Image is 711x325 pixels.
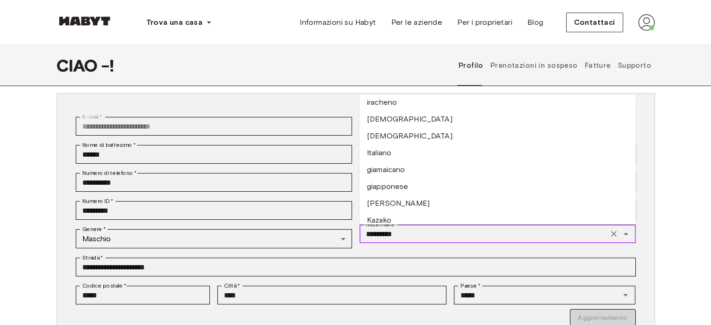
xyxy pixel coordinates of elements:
[300,18,376,27] font: Informazioni su Habyt
[619,227,632,240] button: Close
[585,61,611,70] font: Fatture
[619,289,632,302] button: Open
[82,170,133,176] font: Numero di telefono
[366,221,394,228] font: Nazionalità
[82,198,110,204] font: Numero ID
[607,227,620,240] button: Chiaro
[490,61,578,70] font: Prenotazioni in sospeso
[57,55,98,76] font: CIAO
[146,18,203,27] font: Trova una casa
[367,132,452,141] font: [DEMOGRAPHIC_DATA]
[367,98,397,107] font: iracheno
[139,13,220,32] button: Trova una casa
[367,216,391,225] font: Kazako
[82,254,100,261] font: Strada
[109,55,114,76] font: !
[367,199,430,208] font: [PERSON_NAME]
[101,55,109,76] font: -
[82,142,132,148] font: Nome di battesimo
[82,114,98,120] font: E-mail
[367,166,405,174] font: giamaicano
[367,149,391,158] font: Italiano
[618,61,651,70] font: Supporto
[566,13,623,32] button: Contattaci
[450,13,520,32] a: Per i proprietari
[455,45,654,86] div: schede del profilo utente
[383,13,450,32] a: Per le aziende
[76,117,352,136] div: Al momento non puoi modificare il tuo indirizzo email. Contatta l'assistenza clienti in caso di p...
[638,14,655,31] img: avatar
[367,115,452,124] font: [DEMOGRAPHIC_DATA]
[82,234,111,243] font: Maschio
[82,282,122,289] font: Codice postale
[57,16,113,26] img: Abitudine
[224,282,237,289] font: Città
[520,13,551,32] a: Blog
[459,61,483,70] font: Profilo
[82,226,102,232] font: Genere
[574,18,615,27] font: Contattaci
[457,18,512,27] font: Per i proprietari
[292,13,383,32] a: Informazioni su Habyt
[460,282,477,289] font: Paese
[391,18,442,27] font: Per le aziende
[527,18,544,27] font: Blog
[367,182,409,191] font: giapponese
